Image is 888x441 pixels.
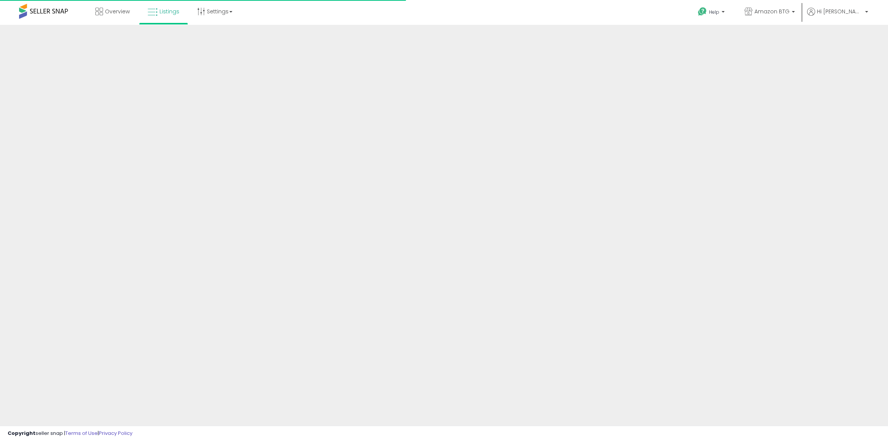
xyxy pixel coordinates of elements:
[692,1,732,25] a: Help
[709,9,719,15] span: Help
[160,8,179,15] span: Listings
[698,7,707,16] i: Get Help
[817,8,863,15] span: Hi [PERSON_NAME]
[807,8,868,25] a: Hi [PERSON_NAME]
[754,8,790,15] span: Amazon BTG
[105,8,130,15] span: Overview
